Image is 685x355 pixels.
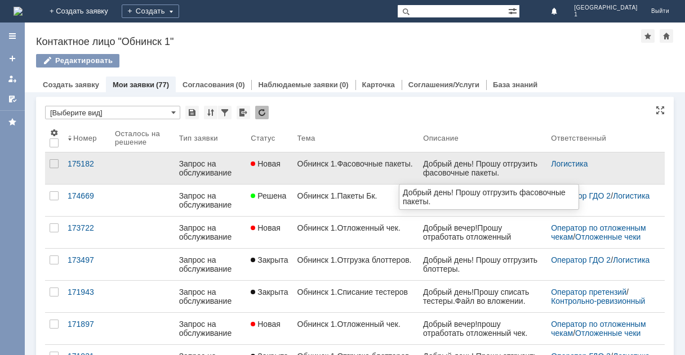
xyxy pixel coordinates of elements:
[255,106,269,119] div: Обновлять список
[63,313,110,344] a: 171897
[408,80,479,89] a: Соглашения/Услуги
[14,7,23,16] img: logo
[403,188,572,206] div: Добрый день! Прошу отгрузить фасовочные пакеты.
[68,255,106,264] div: 173497
[218,106,232,119] div: Фильтрация...
[508,5,519,16] span: Расширенный поиск
[63,217,110,248] a: 173722
[574,5,638,11] span: [GEOGRAPHIC_DATA]
[175,249,247,280] a: Запрос на обслуживание
[297,223,415,232] div: Обнинск 1.Отложенный чек.
[613,255,650,264] a: Логистика
[251,255,288,264] span: Закрыта
[185,106,199,119] div: Сохранить вид
[204,106,217,119] div: Сортировка...
[660,29,673,43] div: Сделать домашней страницей
[63,249,110,280] a: 173497
[551,287,626,296] a: Оператор претензий
[251,320,281,329] span: Новая
[293,281,419,312] a: Обнинск 1.Списание тестеров
[175,185,247,216] a: Запрос на обслуживание
[293,152,419,184] a: Обнинск 1.Фасовочные пакеты.
[183,80,234,89] a: Согласования
[246,313,292,344] a: Новая
[246,249,292,280] a: Закрыта
[113,80,154,89] a: Мои заявки
[423,134,459,142] div: Описание
[551,255,611,264] a: Оператор ГДО 2
[551,223,651,241] div: /
[551,287,651,305] div: /
[175,217,247,248] a: Запрос на обслуживание
[175,281,247,312] a: Запрос на обслуживание
[175,313,247,344] a: Запрос на обслуживание
[641,29,655,43] div: Добавить в избранное
[3,70,21,88] a: Мои заявки
[246,152,292,184] a: Новая
[340,80,349,89] div: (0)
[179,287,242,305] div: Запрос на обслуживание
[293,217,419,248] a: Обнинск 1.Отложенный чек.
[575,232,640,241] a: Отложенные чеки
[3,50,21,68] a: Создать заявку
[546,124,656,152] th: Ответственный
[362,80,395,89] a: Карточка
[656,106,665,115] div: На всю страницу
[493,80,537,89] a: База знаний
[297,159,415,168] div: Обнинск 1.Фасовочные пакеты.
[50,128,59,137] span: Настройки
[251,191,286,200] span: Решена
[179,134,218,142] div: Тип заявки
[179,320,242,338] div: Запрос на обслуживание
[251,287,288,296] span: Закрыта
[68,320,106,329] div: 171897
[293,185,419,216] a: Обнинск 1.Пакеты Бк.
[63,124,110,152] th: Номер
[251,159,281,168] span: Новая
[246,124,292,152] th: Статус
[551,134,606,142] div: Ответственный
[575,329,640,338] a: Отложенные чеки
[246,217,292,248] a: Новая
[551,223,648,241] a: Оператор по отложенным чекам
[68,287,106,296] div: 171943
[36,36,641,47] div: Контактное лицо "Обнинск 1"
[297,191,415,200] div: Обнинск 1.Пакеты Бк.
[179,255,242,273] div: Запрос на обслуживание
[156,80,169,89] div: (77)
[68,191,106,200] div: 174669
[551,296,647,314] a: Контрольно-ревизионный отдел
[68,159,106,168] div: 175182
[110,124,175,152] th: Осталось на решение
[175,152,247,184] a: Запрос на обслуживание
[236,80,245,89] div: (0)
[179,223,242,241] div: Запрос на обслуживание
[551,191,611,200] a: Оператор ГДО 2
[14,7,23,16] a: Перейти на домашнюю страницу
[251,134,275,142] div: Статус
[551,320,651,338] div: /
[293,124,419,152] th: Тема
[63,152,110,184] a: 175182
[551,255,651,264] div: /
[613,191,650,200] a: Логистика
[551,191,651,200] div: /
[293,249,419,280] a: Обнинск 1.Отгрузка блоттеров.
[574,11,638,18] span: 1
[551,159,588,168] a: Логистика
[237,106,250,119] div: Экспорт списка
[68,223,106,232] div: 173722
[293,313,419,344] a: Обнинск 1.Отложенный чек.
[297,134,315,142] div: Тема
[43,80,99,89] a: Создать заявку
[246,185,292,216] a: Решена
[251,223,281,232] span: Новая
[73,134,97,142] div: Номер
[258,80,337,89] a: Наблюдаемые заявки
[3,90,21,108] a: Мои согласования
[179,159,242,177] div: Запрос на обслуживание
[179,191,242,209] div: Запрос на обслуживание
[297,320,415,329] div: Обнинск 1.Отложенный чек.
[122,5,179,18] div: Создать
[246,281,292,312] a: Закрыта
